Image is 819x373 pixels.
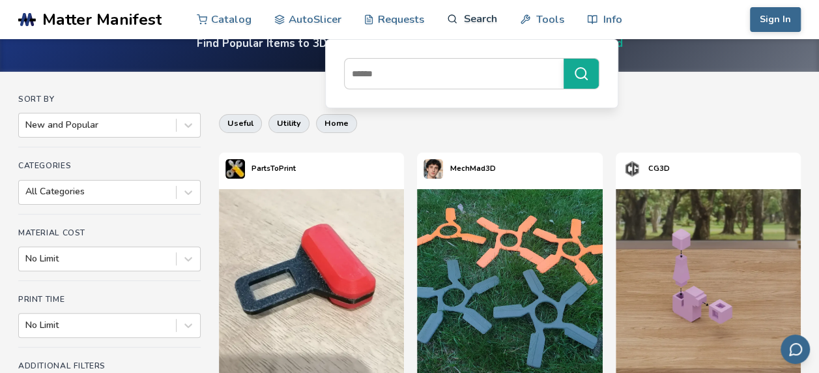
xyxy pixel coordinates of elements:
[18,295,201,304] h4: Print Time
[25,254,28,264] input: No Limit
[527,36,623,51] a: No Slicing Needed
[25,120,28,130] input: New and Popular
[450,162,495,175] p: MechMad3D
[781,335,810,364] button: Send feedback via email
[616,153,676,185] a: CG3D's profileCG3D
[18,95,201,104] h4: Sort By
[648,162,670,175] p: CG3D
[18,361,201,370] h4: Additional Filters
[18,228,201,237] h4: Material Cost
[18,161,201,170] h4: Categories
[251,162,296,175] p: PartsToPrint
[268,114,309,132] button: utility
[25,320,28,331] input: No Limit
[219,114,262,132] button: useful
[197,36,623,51] h4: Find Popular Items to 3D Print. Download Ready to Print Files.
[424,159,443,179] img: MechMad3D's profile
[622,159,642,179] img: CG3D's profile
[219,153,302,185] a: PartsToPrint's profilePartsToPrint
[316,114,357,132] button: home
[225,159,245,179] img: PartsToPrint's profile
[417,153,502,185] a: MechMad3D's profileMechMad3D
[750,7,801,32] button: Sign In
[42,10,162,29] span: Matter Manifest
[25,186,28,197] input: All Categories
